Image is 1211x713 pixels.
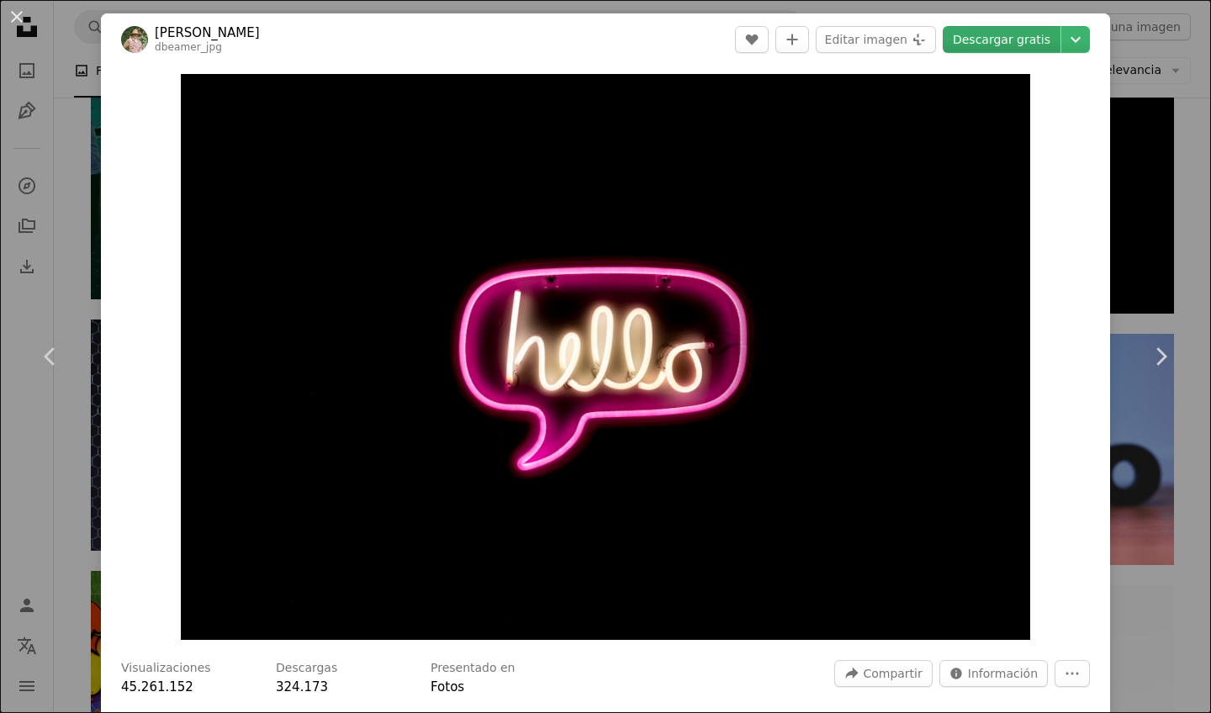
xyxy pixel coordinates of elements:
span: Compartir [863,661,922,686]
button: Editar imagen [816,26,936,53]
span: 45.261.152 [121,679,193,695]
button: Más acciones [1055,660,1090,687]
a: Descargar gratis [943,26,1060,53]
a: Siguiente [1110,276,1211,437]
span: 324.173 [276,679,328,695]
button: Elegir el tamaño de descarga [1061,26,1090,53]
button: Estadísticas sobre esta imagen [939,660,1048,687]
h3: Visualizaciones [121,660,211,677]
button: Añade a la colección [775,26,809,53]
img: Ve al perfil de Drew Beamer [121,26,148,53]
h3: Descargas [276,660,337,677]
img: luz de neón rosa y amarilla hola [181,74,1030,640]
span: Información [968,661,1038,686]
a: [PERSON_NAME] [155,24,260,41]
button: Me gusta [735,26,769,53]
button: Compartir esta imagen [834,660,932,687]
a: Fotos [431,679,464,695]
a: dbeamer_jpg [155,41,222,53]
h3: Presentado en [431,660,516,677]
button: Ampliar en esta imagen [181,74,1030,640]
